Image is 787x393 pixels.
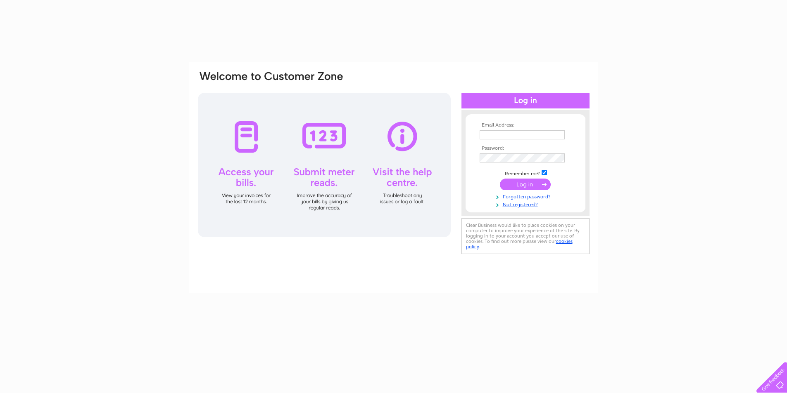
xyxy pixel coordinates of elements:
[480,200,573,208] a: Not registered?
[478,169,573,177] td: Remember me?
[500,179,551,190] input: Submit
[478,146,573,151] th: Password:
[480,192,573,200] a: Forgotten password?
[461,218,590,254] div: Clear Business would like to place cookies on your computer to improve your experience of the sit...
[478,122,573,128] th: Email Address:
[466,238,573,249] a: cookies policy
